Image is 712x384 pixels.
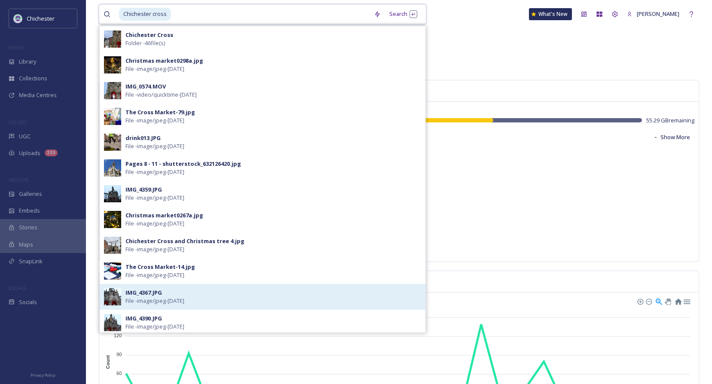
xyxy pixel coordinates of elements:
tspan: 120 [114,333,122,338]
span: File - video/quicktime - [DATE] [125,91,197,99]
div: IMG_4390.JPG [125,314,162,323]
button: Show More [649,129,694,146]
span: Galleries [19,190,42,198]
strong: Chichester Cross [125,31,173,39]
img: 38d67179-63d6-4d94-b0be-4295e69c527b.jpg [104,237,121,254]
span: File - image/jpeg - [DATE] [125,297,184,305]
span: File - image/jpeg - [DATE] [125,271,184,279]
div: 233 [45,149,58,156]
img: Christmas%2520market0298a.jpg [104,56,121,73]
div: Chichester Cross and Christmas tree 4.jpg [125,237,244,245]
span: Library [19,58,36,66]
img: 707809ff-1ec9-43fa-9c49-af2d9b7b71f9.jpg [104,288,121,305]
a: Privacy Policy [31,369,55,380]
span: Uploads [19,149,40,157]
span: UGC [19,132,31,140]
span: Media Centres [19,91,57,99]
a: [PERSON_NAME] [623,6,684,22]
span: File - image/jpeg - [DATE] [125,245,184,253]
div: IMG_0574.MOV [125,82,166,91]
span: Chichester [27,15,55,22]
div: Christmas market0267a.jpg [125,211,203,219]
span: Maps [19,241,33,249]
img: 166b43be-d896-4050-abb7-8c478ff21a00.jpg [104,82,121,99]
span: File - image/jpeg - [DATE] [125,142,184,150]
span: WIDGETS [9,177,28,183]
div: Zoom Out [645,298,651,304]
span: SnapLink [19,257,43,265]
span: File - image/jpeg - [DATE] [125,323,184,331]
tspan: 60 [116,371,122,376]
span: Stories [19,223,37,232]
div: IMG_4359.JPG [125,186,162,194]
img: 6734d4b0-7c20-452b-a01e-368ed954a5ed.jpg [104,185,121,202]
span: Privacy Policy [31,372,55,378]
img: Christmas%2520market0267a.jpg [104,211,121,228]
span: 55.29 GB remaining [646,116,694,125]
span: Collections [19,74,47,82]
div: Pages 8 - 11 - shutterstock_632126420.jpg [125,160,241,168]
span: COLLECT [9,119,27,125]
text: Count [105,355,110,369]
span: MEDIA [9,44,24,51]
img: 6d3852ca-ffc9-4ccd-a5c3-0c16a2fc5d16.jpg [104,314,121,331]
div: Panning [665,299,670,304]
img: Logo_of_Chichester_District_Council.png [14,14,22,23]
img: The%2520Cross%2520Market-14.jpg [104,262,121,280]
div: Zoom In [637,298,643,304]
span: File - image/jpeg - [DATE] [125,116,184,125]
div: drink013.JPG [125,134,161,142]
span: Chichester cross [119,8,171,20]
span: File - image/jpeg - [DATE] [125,219,184,228]
img: shutterstock_632126420.jpg [104,159,121,177]
div: Christmas market0298a.jpg [125,57,203,65]
span: File - image/jpeg - [DATE] [125,168,184,176]
div: IMG_4367.JPG [125,289,162,297]
span: File - image/jpeg - [DATE] [125,194,184,202]
span: SOCIALS [9,285,26,291]
tspan: 90 [116,352,122,357]
div: Reset Zoom [674,297,681,305]
span: Socials [19,298,37,306]
div: Search [385,6,422,22]
div: Menu [683,297,690,305]
div: Selection Zoom [655,297,662,305]
img: The%2520Cross%2520Market-79.jpg [104,108,121,125]
img: drink013.JPG [104,134,121,151]
span: File - image/jpeg - [DATE] [125,65,184,73]
span: [PERSON_NAME] [637,10,679,18]
a: What's New [529,8,572,20]
span: Embeds [19,207,40,215]
div: The Cross Market-14.jpg [125,263,195,271]
div: The Cross Market-79.jpg [125,108,195,116]
span: Folder - 46 file(s) [125,39,165,47]
img: b8d5383a-90a9-448e-a928-fb6925c849a3.jpg [104,30,121,48]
